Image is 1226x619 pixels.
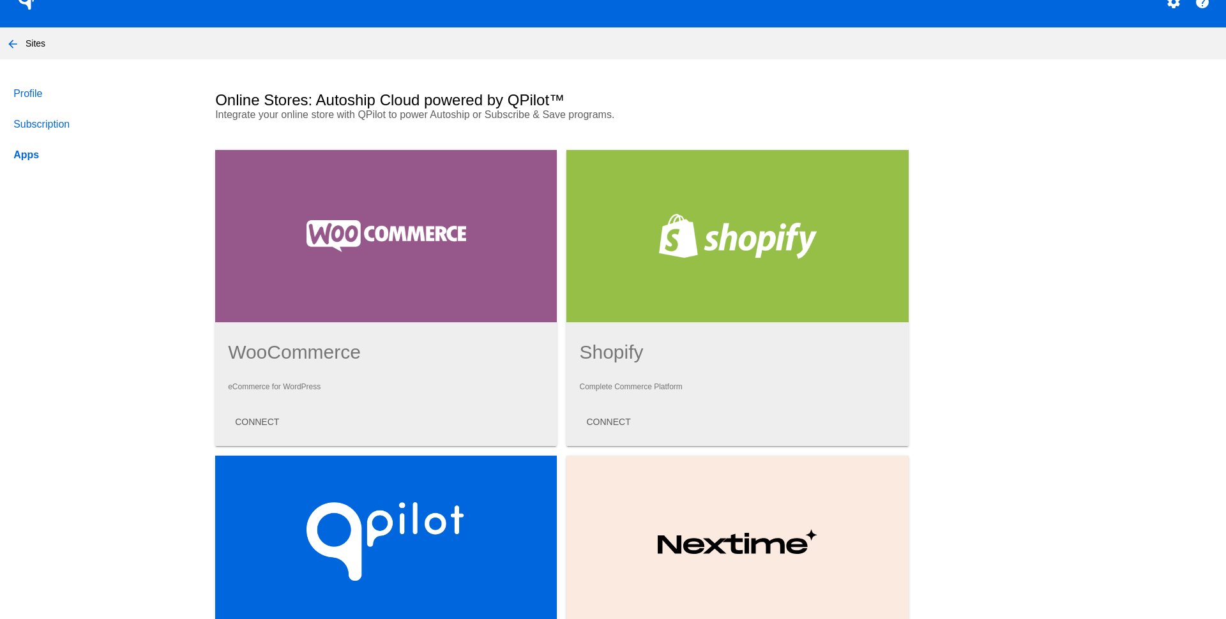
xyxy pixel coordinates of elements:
[586,417,630,427] span: CONNECT
[579,341,895,363] h1: Shopify
[11,109,193,140] a: Subscription
[225,410,289,433] button: CONNECT
[235,417,279,427] span: CONNECT
[228,382,544,391] p: eCommerce for WordPress
[576,410,640,433] button: CONNECT
[11,140,193,170] a: Apps
[5,36,20,52] mat-icon: arrow_back
[215,109,724,121] p: Integrate your online store with QPilot to power Autoship or Subscribe & Save programs.
[11,78,193,109] a: Profile
[215,91,564,109] h2: Online Stores: Autoship Cloud powered by QPilot™
[228,341,544,363] h1: WooCommerce
[579,382,895,391] p: Complete Commerce Platform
